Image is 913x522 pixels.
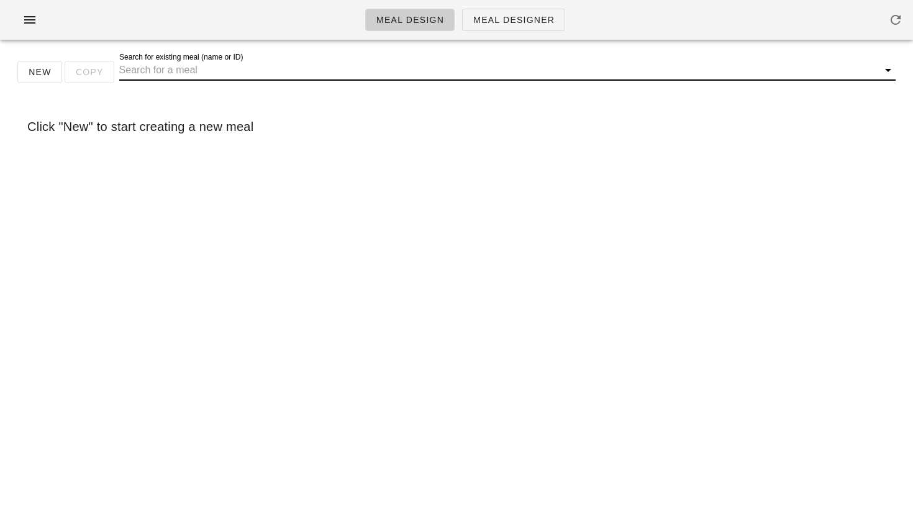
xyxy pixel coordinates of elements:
[365,9,455,31] a: Meal Design
[376,15,444,25] span: Meal Design
[28,67,52,77] span: New
[17,61,62,83] button: New
[473,15,555,25] span: Meal Designer
[462,9,565,31] a: Meal Designer
[17,107,896,146] div: Click "New" to start creating a new meal
[119,53,243,62] label: Search for existing meal (name or ID)
[119,60,876,80] input: Search for a meal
